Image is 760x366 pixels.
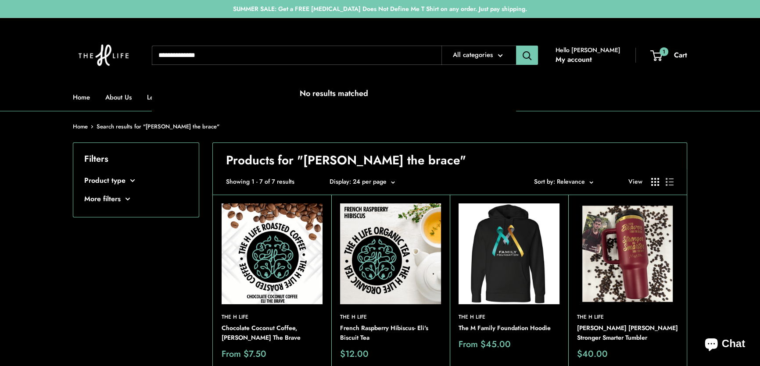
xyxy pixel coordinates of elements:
[152,46,441,65] input: Search...
[577,350,608,359] span: $40.00
[222,323,323,342] a: Chocolate Coconut Coffee, [PERSON_NAME] The Brave
[340,350,369,359] span: $12.00
[577,323,678,342] a: [PERSON_NAME] [PERSON_NAME] Stronger Smarter Tumbler
[73,122,88,131] a: Home
[97,122,219,131] span: Search results for "[PERSON_NAME] the brace"
[73,91,90,103] a: Home
[73,27,134,84] img: The H Life
[147,91,202,103] a: Leave A Legacy
[534,176,593,187] button: Sort by: Relevance
[666,178,674,186] button: Display products as list
[459,323,559,333] a: The M Family Foundation Hoodie
[105,91,132,103] a: About Us
[556,53,592,66] a: My account
[577,313,678,321] a: The H Life
[516,46,538,65] button: Search
[577,203,678,304] img: Matthew Huff's Braver Stronger Smarter Tumbler
[84,192,188,206] button: More filters
[556,44,620,56] span: Hello [PERSON_NAME]
[534,177,585,186] span: Sort by: Relevance
[660,47,668,56] span: 1
[340,323,441,342] a: French Raspberry Hibiscus- Eli's Biscuit Tea
[459,340,511,349] span: From $45.00
[84,151,188,167] p: Filters
[697,330,753,359] inbox-online-store-chat: Shopify online store chat
[651,49,687,62] a: 1 Cart
[628,176,642,187] span: View
[651,178,659,186] button: Display products as grid
[84,174,188,187] button: Product type
[73,121,219,132] nav: Breadcrumb
[152,87,516,100] p: No results matched
[222,350,266,359] span: From $7.50
[674,50,687,60] span: Cart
